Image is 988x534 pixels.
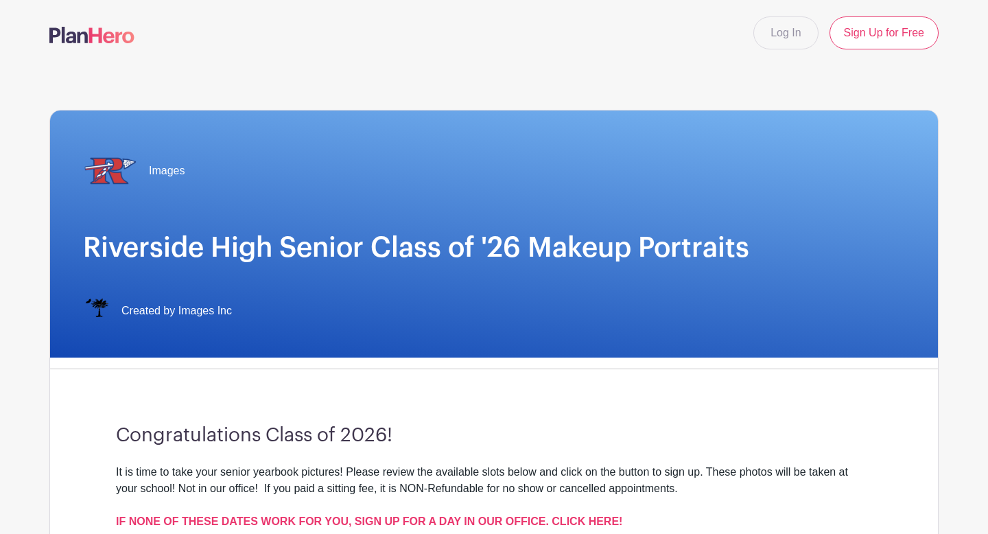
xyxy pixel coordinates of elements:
[83,297,110,325] img: IMAGES%20logo%20transparenT%20PNG%20s.png
[116,515,622,527] a: IF NONE OF THESE DATES WORK FOR YOU, SIGN UP FOR A DAY IN OUR OFFICE. CLICK HERE!
[83,143,138,198] img: riverside%20transp..png
[49,27,134,43] img: logo-507f7623f17ff9eddc593b1ce0a138ce2505c220e1c5a4e2b4648c50719b7d32.svg
[121,303,232,319] span: Created by Images Inc
[116,424,872,448] h3: Congratulations Class of 2026!
[830,16,939,49] a: Sign Up for Free
[83,231,905,264] h1: Riverside High Senior Class of '26 Makeup Portraits
[753,16,818,49] a: Log In
[149,163,185,179] span: Images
